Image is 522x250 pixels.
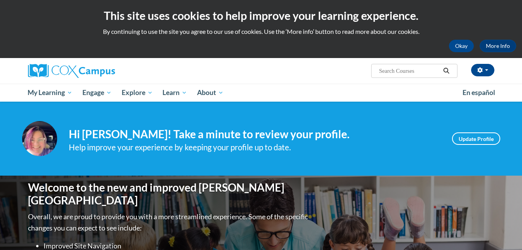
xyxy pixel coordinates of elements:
[28,88,72,97] span: My Learning
[28,211,310,234] p: Overall, we are proud to provide you with a more streamlined experience. Some of the specific cha...
[28,64,176,78] a: Cox Campus
[6,27,516,36] p: By continuing to use the site you agree to our use of cookies. Use the ‘More info’ button to read...
[440,66,452,76] button: Search
[162,88,187,97] span: Learn
[28,181,310,207] h1: Welcome to the new and improved [PERSON_NAME][GEOGRAPHIC_DATA]
[480,40,516,52] a: More Info
[28,64,115,78] img: Cox Campus
[82,88,112,97] span: Engage
[77,84,117,102] a: Engage
[449,40,474,52] button: Okay
[197,88,223,97] span: About
[192,84,229,102] a: About
[16,84,506,102] div: Main menu
[122,88,153,97] span: Explore
[117,84,158,102] a: Explore
[6,8,516,23] h2: This site uses cookies to help improve your learning experience.
[457,85,500,101] a: En español
[22,121,57,156] img: Profile Image
[69,141,440,154] div: Help improve your experience by keeping your profile up to date.
[157,84,192,102] a: Learn
[463,88,495,97] span: En español
[378,66,440,76] input: Search Courses
[452,132,500,145] a: Update Profile
[23,84,78,102] a: My Learning
[69,128,440,141] h4: Hi [PERSON_NAME]! Take a minute to review your profile.
[471,64,494,76] button: Account Settings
